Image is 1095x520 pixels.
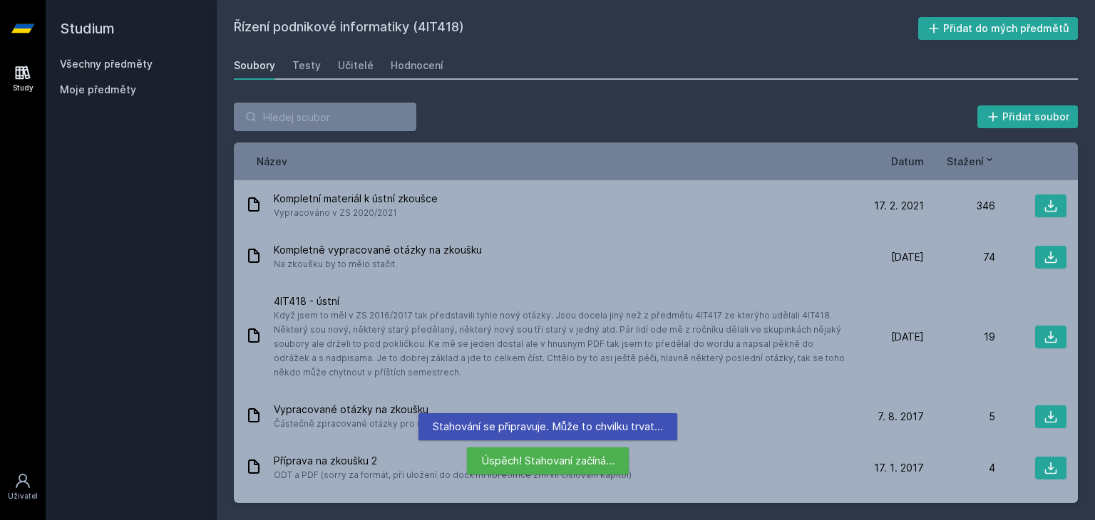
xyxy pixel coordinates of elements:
[874,199,924,213] span: 17. 2. 2021
[391,58,443,73] div: Hodnocení
[878,410,924,424] span: 7. 8. 2017
[391,51,443,80] a: Hodnocení
[338,51,374,80] a: Učitelé
[924,250,995,264] div: 74
[274,402,651,417] span: Vypracované otázky na zkoušku
[234,51,275,80] a: Soubory
[891,250,924,264] span: [DATE]
[3,465,43,509] a: Uživatel
[274,294,847,308] span: 4IT418 - ústní
[977,105,1079,128] button: Přidat soubor
[467,447,629,474] div: Úspěch! Stahovaní začíná…
[418,413,677,440] div: Stahování se připravuje. Může to chvilku trvat…
[274,308,847,380] span: Když jsem to měl v ZS 2016/2017 tak představili tyhle nový otázky. Jsou docela jiný než z předmět...
[274,454,632,468] span: Příprava na zkoušku 2
[292,51,321,80] a: Testy
[274,417,651,431] span: Částečně zpracované otázky pro ústní (některé chybí, některé asi potřeba více rozvinout
[338,58,374,73] div: Učitelé
[274,257,482,271] span: Na zkoušku by to mělo stačit.
[274,192,438,206] span: Kompletní materiál k ústní zkoušce
[60,83,136,97] span: Moje předměty
[924,461,995,475] div: 4
[891,154,924,169] button: Datum
[274,243,482,257] span: Kompletně vypracované otázky na zkoušku
[274,206,438,220] span: Vypracováno v ZS 2020/2021
[234,103,416,131] input: Hledej soubor
[3,57,43,100] a: Study
[8,491,38,501] div: Uživatel
[13,83,34,93] div: Study
[292,58,321,73] div: Testy
[60,58,153,70] a: Všechny předměty
[947,154,995,169] button: Stažení
[257,154,287,169] button: Název
[234,17,918,40] h2: Řízení podnikové informatiky (4IT418)
[924,330,995,344] div: 19
[274,468,632,482] span: ODT a PDF (sorry za formát, při uložení do docx mi libreoffice zmrvil číslování kapitol)
[891,330,924,344] span: [DATE]
[234,58,275,73] div: Soubory
[924,199,995,213] div: 346
[918,17,1079,40] button: Přidat do mých předmětů
[947,154,984,169] span: Stažení
[874,461,924,475] span: 17. 1. 2017
[924,410,995,424] div: 5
